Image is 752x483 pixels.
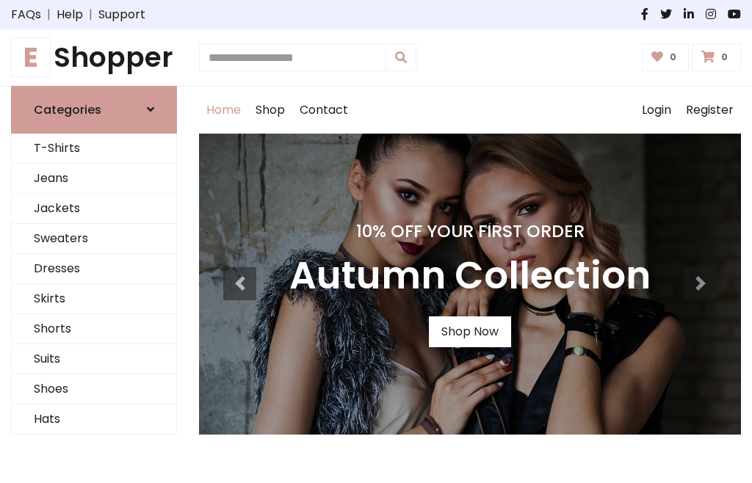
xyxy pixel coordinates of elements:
a: Jackets [12,194,176,224]
a: Skirts [12,284,176,314]
a: Login [634,87,679,134]
a: T-Shirts [12,134,176,164]
h1: Shopper [11,41,177,74]
h3: Autumn Collection [289,253,651,299]
a: Dresses [12,254,176,284]
span: | [41,6,57,23]
a: Register [679,87,741,134]
a: 0 [692,43,741,71]
h4: 10% Off Your First Order [289,221,651,241]
a: Hats [12,404,176,435]
a: Shoes [12,374,176,404]
a: Shop [248,87,292,134]
a: EShopper [11,41,177,74]
a: Categories [11,86,177,134]
a: 0 [642,43,690,71]
a: FAQs [11,6,41,23]
a: Contact [292,87,355,134]
span: 0 [666,51,680,64]
span: E [11,37,51,77]
a: Suits [12,344,176,374]
a: Shorts [12,314,176,344]
a: Help [57,6,83,23]
a: Shop Now [429,316,511,347]
a: Support [98,6,145,23]
h6: Categories [34,103,101,117]
a: Jeans [12,164,176,194]
a: Sweaters [12,224,176,254]
a: Home [199,87,248,134]
span: 0 [717,51,731,64]
span: | [83,6,98,23]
